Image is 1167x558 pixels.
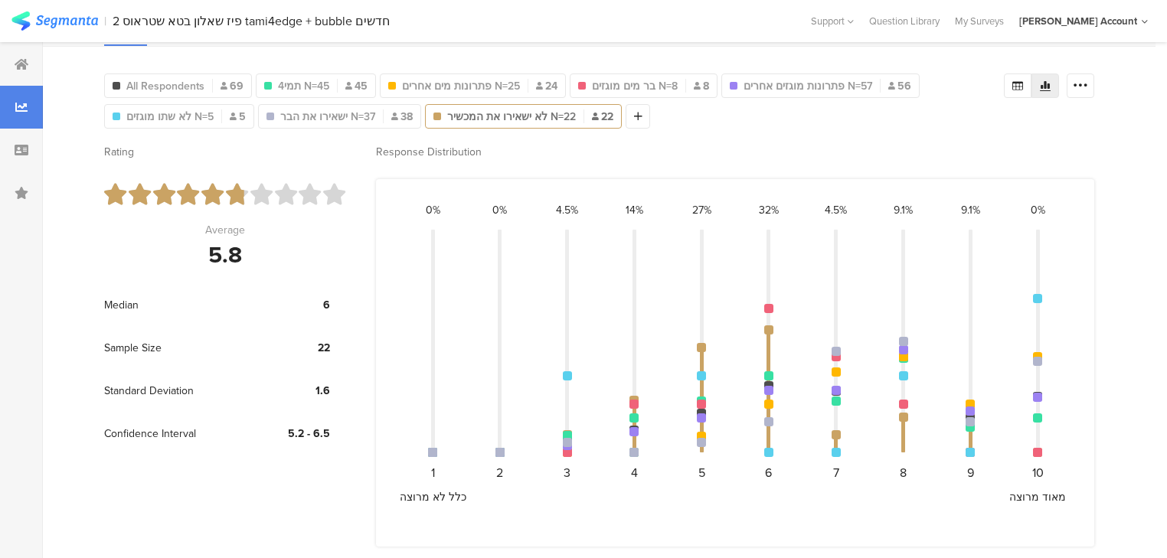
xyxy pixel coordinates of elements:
[126,109,214,125] span: לא שתו מוגזים N=5
[492,202,507,218] div: 0%
[104,144,345,160] div: Rating
[947,14,1012,28] a: My Surveys
[698,464,705,481] div: 5
[250,340,330,356] div: 22
[280,109,375,125] span: ישאירו את הבר N=37
[744,78,872,94] span: פתרונות מוגזים אחרים N=57
[447,109,576,125] span: לא ישאירו את המכשיר N=22
[205,222,245,238] div: Average
[888,78,911,94] span: 56
[631,464,638,481] div: 4
[11,11,98,31] img: segmanta logo
[208,238,242,272] div: 5.8
[967,464,974,481] div: 9
[564,464,570,481] div: 3
[1019,14,1137,28] div: [PERSON_NAME] Account
[345,78,368,94] span: 45
[394,489,471,505] div: כלל לא מרוצה
[692,202,711,218] div: 27%
[592,109,613,125] span: 22
[126,78,204,94] span: All Respondents
[250,426,330,442] div: 5.2 - 6.5
[104,369,250,412] div: Standard Deviation
[694,78,709,94] span: 8
[861,14,947,28] a: Question Library
[278,78,329,94] span: תמי4 N=45
[626,202,643,218] div: 14%
[230,109,246,125] span: 5
[250,297,330,313] div: 6
[999,489,1076,505] div: מאוד מרוצה
[825,202,847,218] div: 4.5%
[894,202,913,218] div: 9.1%
[900,464,907,481] div: 8
[811,9,854,33] div: Support
[1031,202,1045,218] div: 0%
[1032,464,1044,481] div: 10
[426,202,440,218] div: 0%
[221,78,244,94] span: 69
[376,144,1094,160] div: Response Distribution
[536,78,557,94] span: 24
[961,202,980,218] div: 9.1%
[556,202,578,218] div: 4.5%
[496,464,503,481] div: 2
[833,464,839,481] div: 7
[104,283,250,326] div: Median
[250,383,330,399] div: 1.6
[765,464,772,481] div: 6
[104,326,250,369] div: Sample Size
[104,12,106,30] div: |
[759,202,779,218] div: 32%
[104,412,250,455] div: Confidence Interval
[391,109,413,125] span: 38
[592,78,678,94] span: בר מים מוגזים N=8
[431,464,435,481] div: 1
[402,78,520,94] span: פתרונות מים אחרים N=25
[113,14,390,28] div: 2 פיז שאלון בטא שטראוס tami4edge + bubble חדשים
